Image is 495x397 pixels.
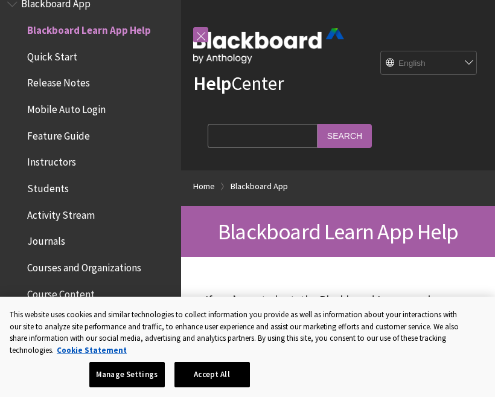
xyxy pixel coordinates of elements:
span: Journals [27,231,65,248]
span: Quick Start [27,47,77,63]
span: Activity Stream [27,205,95,221]
span: Students [27,178,69,195]
a: Home [193,179,215,194]
span: Blackboard Learn App Help [27,20,151,36]
a: More information about your privacy, opens in a new tab [57,345,127,355]
span: Mobile Auto Login [27,99,106,115]
button: Accept All [174,362,250,387]
p: If you’re a student, the Blackboard Learn app is designed especially for you to view content and ... [205,292,471,387]
button: Manage Settings [89,362,165,387]
span: Course Content [27,284,95,300]
select: Site Language Selector [381,51,477,76]
span: Feature Guide [27,126,90,142]
span: Instructors [27,152,76,169]
span: Release Notes [27,73,90,89]
div: This website uses cookies and similar technologies to collect information you provide as well as ... [10,309,461,356]
a: HelpCenter [193,71,284,95]
a: Blackboard App [231,179,288,194]
span: Courses and Organizations [27,257,141,274]
strong: Help [193,71,231,95]
img: Blackboard by Anthology [193,28,344,63]
input: Search [318,124,372,147]
span: Blackboard Learn App Help [218,218,458,245]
